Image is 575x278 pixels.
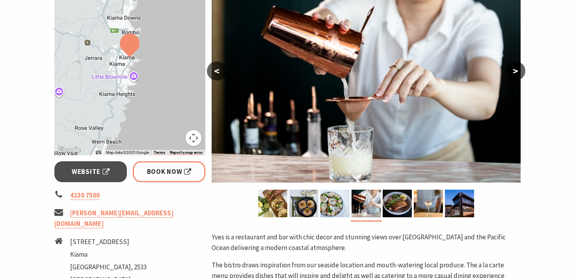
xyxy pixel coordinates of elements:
[352,190,381,217] img: Yves - Margarita
[106,150,149,155] span: Map data ©2025 Google
[147,166,192,177] span: Book Now
[133,161,206,182] a: Book Now
[170,150,203,155] a: Report a map error
[154,150,165,155] a: Terms (opens in new tab)
[186,130,201,146] button: Map camera controls
[207,62,227,80] button: <
[414,190,443,217] img: Yves - Martini
[54,209,173,228] a: [PERSON_NAME][EMAIL_ADDRESS][DOMAIN_NAME]
[70,249,147,260] li: Kiama
[56,145,82,155] a: Open this area in Google Maps (opens a new window)
[70,237,147,247] li: [STREET_ADDRESS]
[445,190,474,217] img: Yves Exterior
[383,190,412,217] img: Salmon
[70,262,147,272] li: [GEOGRAPHIC_DATA], 2533
[56,145,82,155] img: Google
[320,190,350,217] img: Yves - Oysters
[212,232,521,253] p: Yves is a restaurant and bar with chic decor and stunning views over [GEOGRAPHIC_DATA] and the Pa...
[70,191,100,200] a: 4230 7500
[54,161,127,182] a: Website
[258,190,287,217] img: Yves - Tacos
[72,166,110,177] span: Website
[96,150,101,155] button: Keyboard shortcuts
[506,62,525,80] button: >
[289,190,318,217] img: Yves - Scallops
